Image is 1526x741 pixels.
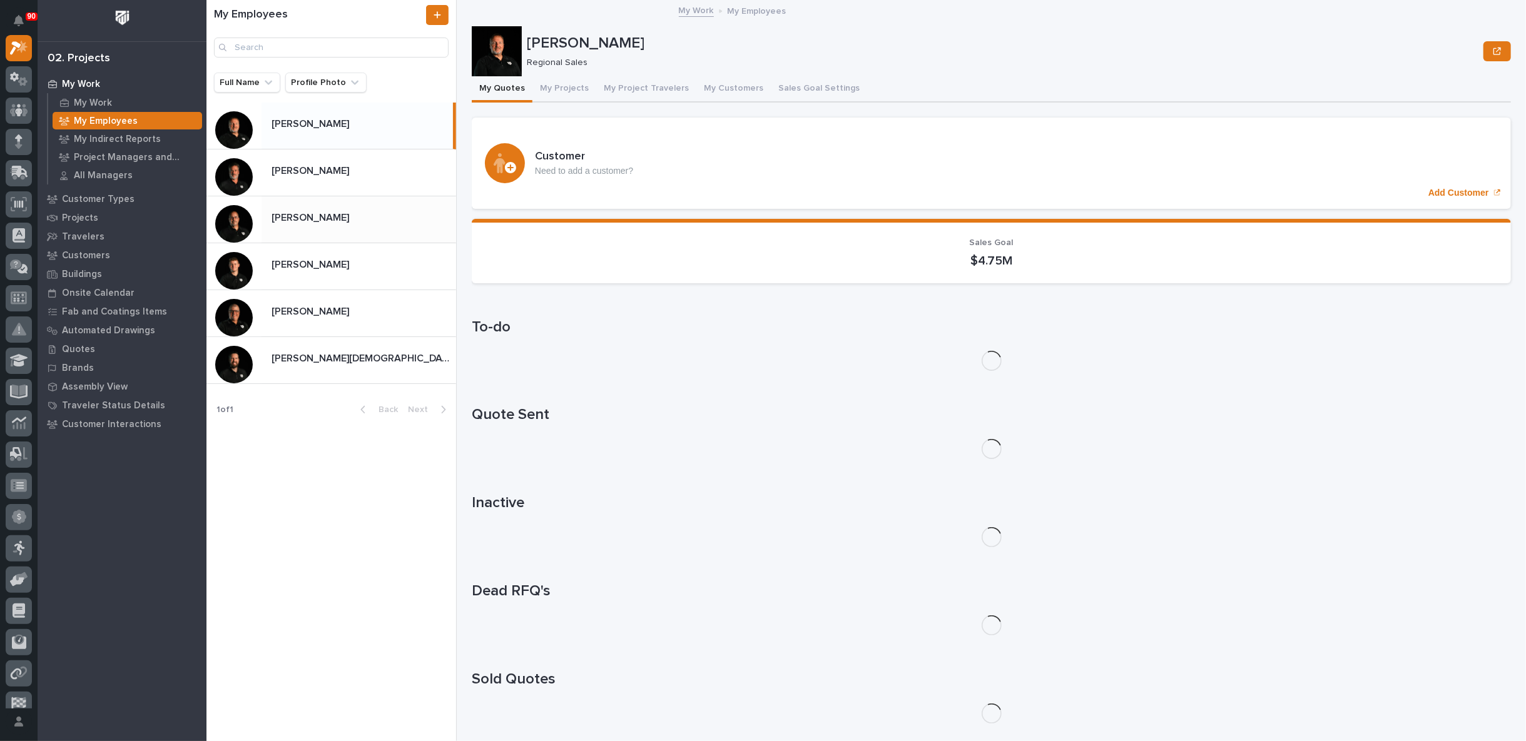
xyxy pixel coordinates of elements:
h3: Customer [535,150,633,164]
button: My Quotes [472,76,532,103]
a: Customer Types [38,189,206,208]
h1: My Employees [214,8,424,22]
a: My Indirect Reports [48,130,206,148]
div: Notifications90 [16,15,32,35]
a: [PERSON_NAME][PERSON_NAME] [206,290,456,337]
p: Customer Interactions [62,419,161,430]
button: My Customers [696,76,771,103]
p: [PERSON_NAME] [272,209,352,224]
a: Automated Drawings [38,321,206,340]
p: My Employees [728,3,786,17]
p: [PERSON_NAME][DEMOGRAPHIC_DATA] [272,350,454,365]
p: Quotes [62,344,95,355]
a: Travelers [38,227,206,246]
img: Workspace Logo [111,6,134,29]
button: Next [403,404,456,415]
a: [PERSON_NAME][PERSON_NAME] [206,243,456,290]
button: My Project Travelers [596,76,696,103]
a: My Work [38,74,206,93]
h1: Inactive [472,494,1511,512]
p: Travelers [62,231,104,243]
a: Traveler Status Details [38,396,206,415]
p: Need to add a customer? [535,166,633,176]
p: My Work [62,79,100,90]
p: Customer Types [62,194,135,205]
p: All Managers [74,170,133,181]
button: Profile Photo [285,73,367,93]
p: Customers [62,250,110,261]
a: [PERSON_NAME][DEMOGRAPHIC_DATA][PERSON_NAME][DEMOGRAPHIC_DATA] [206,337,456,384]
h1: To-do [472,318,1511,336]
a: My Work [48,94,206,111]
p: $4.75M [487,253,1496,268]
a: Onsite Calendar [38,283,206,302]
p: Onsite Calendar [62,288,135,299]
div: 02. Projects [48,52,110,66]
a: Add Customer [472,118,1511,209]
p: Projects [62,213,98,224]
a: Assembly View [38,377,206,396]
a: Fab and Coatings Items [38,302,206,321]
input: Search [214,38,449,58]
span: Next [408,404,435,415]
p: 1 of 1 [206,395,243,425]
button: Notifications [6,8,32,34]
a: Quotes [38,340,206,358]
a: Project Managers and Engineers [48,148,206,166]
p: Automated Drawings [62,325,155,336]
button: Full Name [214,73,280,93]
p: [PERSON_NAME] [272,116,352,130]
a: Buildings [38,265,206,283]
a: Customers [38,246,206,265]
span: Back [371,404,398,415]
button: My Projects [532,76,596,103]
p: Traveler Status Details [62,400,165,411]
a: Projects [38,208,206,227]
button: Back [350,404,403,415]
a: All Managers [48,166,206,184]
p: Brands [62,363,94,374]
p: [PERSON_NAME] [272,163,352,177]
p: [PERSON_NAME] [527,34,1478,53]
p: Add Customer [1428,188,1488,198]
h1: Sold Quotes [472,670,1511,688]
p: Regional Sales [527,58,1473,68]
a: [PERSON_NAME][PERSON_NAME] [206,103,456,149]
a: My Employees [48,112,206,129]
h1: Quote Sent [472,406,1511,424]
p: Fab and Coatings Items [62,306,167,318]
a: Customer Interactions [38,415,206,433]
p: 90 [28,12,36,21]
span: Sales Goal [970,238,1014,247]
p: Buildings [62,269,102,280]
p: [PERSON_NAME] [272,303,352,318]
a: [PERSON_NAME][PERSON_NAME] [206,149,456,196]
h1: Dead RFQ's [472,582,1511,600]
p: My Indirect Reports [74,134,161,145]
p: Assembly View [62,381,128,393]
a: My Work [679,3,714,17]
a: [PERSON_NAME][PERSON_NAME] [206,196,456,243]
p: Project Managers and Engineers [74,152,197,163]
p: My Employees [74,116,138,127]
p: My Work [74,98,112,109]
p: [PERSON_NAME] [272,256,352,271]
button: Sales Goal Settings [771,76,867,103]
a: Brands [38,358,206,377]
